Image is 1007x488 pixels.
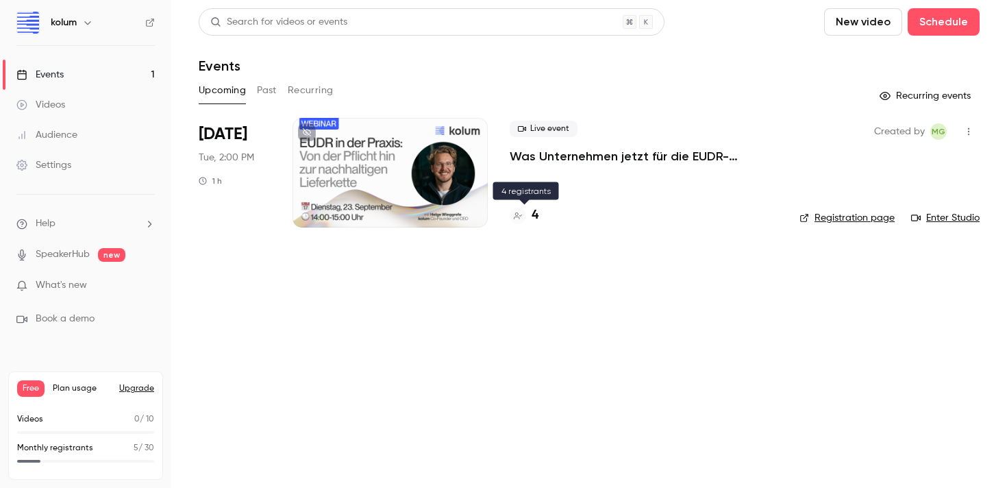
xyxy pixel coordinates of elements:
[199,58,240,74] h1: Events
[908,8,980,36] button: Schedule
[17,380,45,397] span: Free
[911,211,980,225] a: Enter Studio
[16,68,64,82] div: Events
[873,85,980,107] button: Recurring events
[36,217,55,231] span: Help
[288,80,334,101] button: Recurring
[874,123,925,140] span: Created by
[16,128,77,142] div: Audience
[17,12,39,34] img: kolum
[134,442,154,454] p: / 30
[17,413,43,426] p: Videos
[257,80,277,101] button: Past
[36,312,95,326] span: Book a demo
[210,15,347,29] div: Search for videos or events
[199,175,222,186] div: 1 h
[199,151,254,164] span: Tue, 2:00 PM
[134,415,140,424] span: 0
[16,217,155,231] li: help-dropdown-opener
[134,444,138,452] span: 5
[824,8,902,36] button: New video
[119,383,154,394] button: Upgrade
[36,247,90,262] a: SpeakerHub
[799,211,895,225] a: Registration page
[510,206,538,225] a: 4
[199,118,271,228] div: Sep 23 Tue, 2:00 PM (Europe/Berlin)
[51,16,77,29] h6: kolum
[36,278,87,293] span: What's new
[16,98,65,112] div: Videos
[17,442,93,454] p: Monthly registrants
[98,248,125,262] span: new
[199,123,247,145] span: [DATE]
[134,413,154,426] p: / 10
[930,123,947,140] span: Maximilian Gampl
[199,80,246,101] button: Upcoming
[532,206,538,225] h4: 4
[510,148,778,164] a: Was Unternehmen jetzt für die EUDR-Compliance tun müssen + Live Q&A
[16,158,71,172] div: Settings
[510,121,577,137] span: Live event
[932,123,945,140] span: MG
[53,383,111,394] span: Plan usage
